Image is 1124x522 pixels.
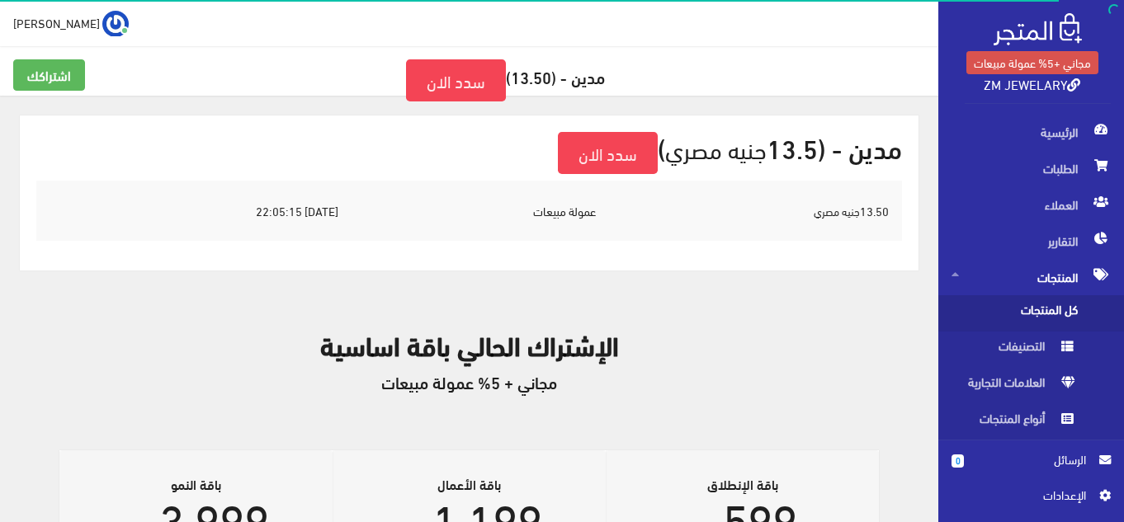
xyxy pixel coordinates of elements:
[13,10,129,36] a: ... [PERSON_NAME]
[938,114,1124,150] a: الرئيسية
[952,454,964,468] span: 0
[406,59,506,101] a: سدد الان
[966,51,1098,74] a: مجاني +5% عمولة مبيعات
[977,450,1086,468] span: الرسائل
[952,486,1111,512] a: اﻹعدادات
[952,150,1111,186] span: الطلبات
[938,404,1124,440] a: أنواع المنتجات
[558,132,658,174] a: سدد الان
[938,186,1124,223] a: العملاء
[952,332,1077,368] span: التصنيفات
[938,332,1124,368] a: التصنيفات
[665,127,767,170] small: جنيه مصري
[994,13,1082,45] img: .
[36,132,902,174] h2: مدين - (13.5 )
[13,59,925,101] h5: مدين - (13.50)
[938,150,1124,186] a: الطلبات
[619,477,866,491] h6: باقة الإنطلاق
[952,186,1111,223] span: العملاء
[13,59,85,91] a: اشتراكك
[952,450,1111,486] a: 0 الرسائل
[952,114,1111,150] span: الرئيسية
[952,223,1111,259] span: التقارير
[938,223,1124,259] a: التقارير
[938,295,1124,332] a: كل المنتجات
[346,477,593,491] h6: باقة الأعمال
[13,12,100,33] span: [PERSON_NAME]
[36,181,352,241] td: [DATE] 22:05:15
[352,181,609,241] td: عمولة مبيعات
[609,181,903,241] td: 13.50
[20,373,919,391] h5: مجاني + 5% عمولة مبيعات
[952,259,1111,295] span: المنتجات
[984,72,1080,96] a: ZM JEWELARY
[20,330,919,359] h2: الإشتراك الحالي باقة اساسية
[952,404,1077,440] span: أنواع المنتجات
[952,368,1077,404] span: العلامات التجارية
[938,259,1124,295] a: المنتجات
[73,477,319,491] h6: باقة النمو
[814,201,860,221] small: جنيه مصري
[102,11,129,37] img: ...
[965,486,1085,504] span: اﻹعدادات
[938,368,1124,404] a: العلامات التجارية
[952,295,1077,332] span: كل المنتجات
